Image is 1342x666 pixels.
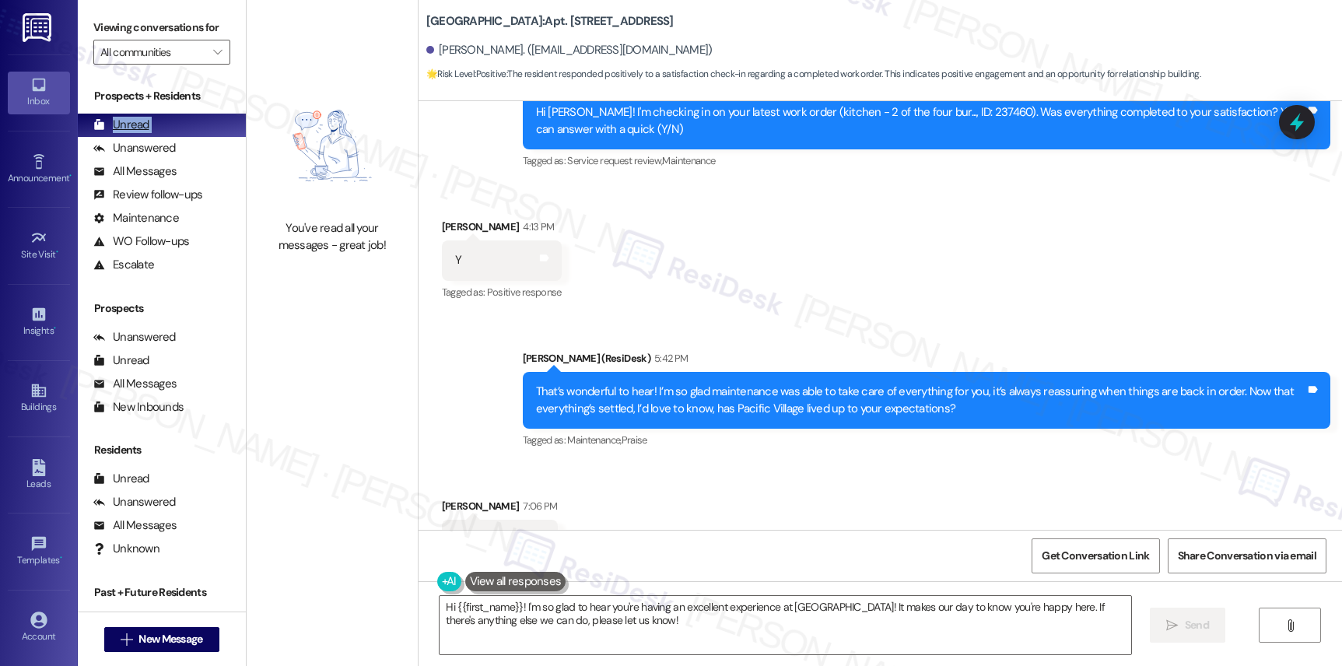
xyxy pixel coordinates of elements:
div: Maintenance [93,210,179,226]
div: Unanswered [93,494,176,510]
a: Leads [8,454,70,496]
span: Send [1185,617,1209,633]
span: Maintenance [662,154,715,167]
i:  [213,46,222,58]
div: Unread [93,352,149,369]
button: Get Conversation Link [1032,538,1159,573]
div: Unknown [93,541,159,557]
a: Account [8,607,70,649]
div: Past + Future Residents [78,584,246,601]
div: All Messages [93,163,177,180]
div: Tagged as: [442,281,562,303]
div: 7:06 PM [519,498,557,514]
div: All Messages [93,517,177,534]
div: Tagged as: [523,429,1330,451]
a: Insights • [8,301,70,343]
button: New Message [104,627,219,652]
span: Get Conversation Link [1042,548,1149,564]
span: Positive response [487,286,562,299]
b: [GEOGRAPHIC_DATA]: Apt. [STREET_ADDRESS] [426,13,674,30]
i:  [1284,619,1296,632]
strong: 🌟 Risk Level: Positive [426,68,506,80]
div: Prospects [78,300,246,317]
i:  [121,633,132,646]
div: [PERSON_NAME] [442,219,562,240]
div: Unread [93,117,149,133]
div: Unanswered [93,140,176,156]
button: Send [1150,608,1225,643]
span: • [60,552,62,563]
input: All communities [100,40,205,65]
div: 5:42 PM [650,350,688,366]
img: ResiDesk Logo [23,13,54,42]
div: Prospects + Residents [78,88,246,104]
a: Inbox [8,72,70,114]
div: Escalate [93,257,154,273]
i:  [1166,619,1178,632]
div: Unread [93,471,149,487]
div: That’s wonderful to hear! I’m so glad maintenance was able to take care of everything for you, it... [536,384,1305,417]
span: Service request review , [567,154,662,167]
a: Site Visit • [8,225,70,267]
button: Share Conversation via email [1168,538,1326,573]
div: 4:13 PM [519,219,554,235]
a: Buildings [8,377,70,419]
span: • [69,170,72,181]
span: New Message [138,631,202,647]
div: Unanswered [93,329,176,345]
span: Praise [622,433,647,447]
div: [PERSON_NAME]. ([EMAIL_ADDRESS][DOMAIN_NAME]) [426,42,713,58]
div: You've read all your messages - great job! [264,220,401,254]
label: Viewing conversations for [93,16,230,40]
textarea: Hi {{first_name}}! I'm so glad to hear you're having an excellent experience at [GEOGRAPHIC_DATA]... [440,596,1130,654]
div: [PERSON_NAME] [442,498,558,520]
div: Review follow-ups [93,187,202,203]
div: [PERSON_NAME] (ResiDesk) [523,350,1330,372]
div: New Inbounds [93,399,184,415]
span: : The resident responded positively to a satisfaction check-in regarding a completed work order. ... [426,66,1200,82]
div: Y [455,252,461,268]
div: Tagged as: [523,149,1330,172]
div: Residents [78,442,246,458]
span: Maintenance , [567,433,621,447]
div: Hi [PERSON_NAME]! I'm checking in on your latest work order (kitchen - 2 of the four bur..., ID: ... [536,104,1305,138]
div: WO Follow-ups [93,233,189,250]
a: Templates • [8,531,70,573]
span: • [54,323,56,334]
span: • [56,247,58,258]
img: empty-state [264,79,401,212]
span: Share Conversation via email [1178,548,1316,564]
div: All Messages [93,376,177,392]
